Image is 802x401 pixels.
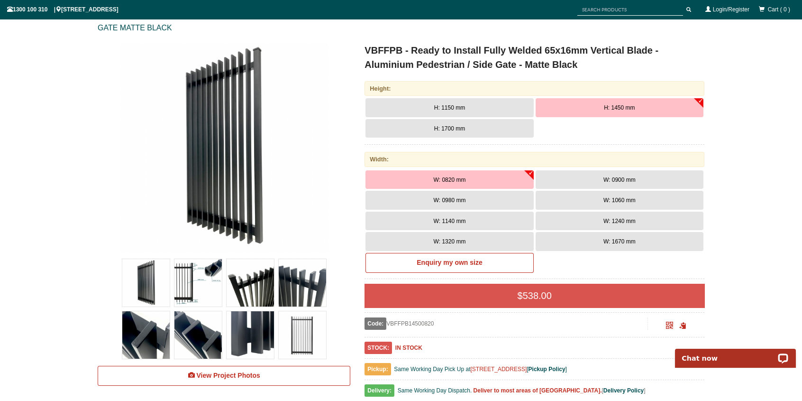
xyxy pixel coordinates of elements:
[603,197,636,204] span: W: 1060 mm
[666,323,673,330] a: Click to enlarge and scan to share.
[604,104,635,111] span: H: 1450 mm
[523,290,552,301] span: 538.00
[365,191,533,210] button: W: 0980 mm
[603,387,644,394] a: Delivery Policy
[434,197,466,204] span: W: 0980 mm
[98,366,350,386] a: View Project Photos
[471,366,527,373] a: [STREET_ADDRESS]
[196,372,260,379] span: View Project Photos
[7,6,118,13] span: 1300 100 310 | [STREET_ADDRESS]
[365,384,394,397] span: Delivery:
[536,212,703,231] button: W: 1240 mm
[679,322,686,329] span: Click to copy the URL
[365,212,533,231] button: W: 1140 mm
[99,43,349,252] a: VBFFPB - Ready to Install Fully Welded 65x16mm Vertical Blade - Aluminium Pedestrian / Side Gate ...
[279,311,326,359] img: VBFFPB - Ready to Install Fully Welded 65x16mm Vertical Blade - Aluminium Pedestrian / Side Gate ...
[365,232,533,251] button: W: 1320 mm
[434,218,466,224] span: W: 1140 mm
[603,177,636,183] span: W: 0900 mm
[365,98,533,117] button: H: 1150 mm
[669,338,802,368] iframe: LiveChat chat widget
[227,311,274,359] img: VBFFPB - Ready to Install Fully Welded 65x16mm Vertical Blade - Aluminium Pedestrian / Side Gate ...
[365,152,704,167] div: Width:
[394,366,567,373] span: Same Working Day Pick Up at [ ]
[365,43,704,72] h1: VBFFPB - Ready to Install Fully Welded 65x16mm Vertical Blade - Aluminium Pedestrian / Side Gate ...
[122,311,170,359] img: VBFFPB - Ready to Install Fully Welded 65x16mm Vertical Blade - Aluminium Pedestrian / Side Gate ...
[536,170,703,189] button: W: 0900 mm
[279,259,326,307] img: VBFFPB - Ready to Install Fully Welded 65x16mm Vertical Blade - Aluminium Pedestrian / Side Gate ...
[536,191,703,210] button: W: 1060 mm
[398,387,472,394] span: Same Working Day Dispatch.
[577,4,683,16] input: SEARCH PRODUCTS
[536,232,703,251] button: W: 1670 mm
[122,259,170,307] img: VBFFPB - Ready to Install Fully Welded 65x16mm Vertical Blade - Aluminium Pedestrian / Side Gate ...
[434,177,466,183] span: W: 0820 mm
[365,284,704,308] div: $
[417,259,482,266] b: Enquiry my own size
[713,6,749,13] a: Login/Register
[365,81,704,96] div: Height:
[365,170,533,189] button: W: 0820 mm
[174,311,222,359] img: VBFFPB - Ready to Install Fully Welded 65x16mm Vertical Blade - Aluminium Pedestrian / Side Gate ...
[434,104,465,111] span: H: 1150 mm
[365,119,533,138] button: H: 1700 mm
[536,98,703,117] button: H: 1450 mm
[474,387,602,394] b: Deliver to most areas of [GEOGRAPHIC_DATA].
[529,366,565,373] a: Pickup Policy
[365,253,533,273] a: Enquiry my own size
[434,125,465,132] span: H: 1700 mm
[603,218,636,224] span: W: 1240 mm
[98,1,704,43] div: > > >
[365,317,386,330] span: Code:
[365,342,392,354] span: STOCK:
[120,43,328,252] img: VBFFPB - Ready to Install Fully Welded 65x16mm Vertical Blade - Aluminium Pedestrian / Side Gate ...
[174,259,222,307] img: VBFFPB - Ready to Install Fully Welded 65x16mm Vertical Blade - Aluminium Pedestrian / Side Gate ...
[603,238,636,245] span: W: 1670 mm
[365,363,391,375] span: Pickup:
[768,6,790,13] span: Cart ( 0 )
[434,238,466,245] span: W: 1320 mm
[395,345,422,351] b: IN STOCK
[227,259,274,307] img: VBFFPB - Ready to Install Fully Welded 65x16mm Vertical Blade - Aluminium Pedestrian / Side Gate ...
[365,317,647,330] div: VBFFPB14500820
